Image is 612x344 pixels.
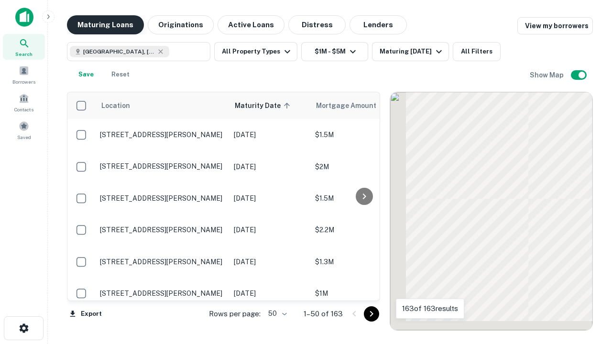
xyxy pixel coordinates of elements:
p: $1M [315,288,411,299]
span: Borrowers [12,78,35,86]
iframe: Chat Widget [564,268,612,313]
th: Location [95,92,229,119]
button: Maturing Loans [67,15,144,34]
th: Mortgage Amount [310,92,415,119]
p: [STREET_ADDRESS][PERSON_NAME] [100,289,224,298]
p: [STREET_ADDRESS][PERSON_NAME] [100,226,224,234]
button: Maturing [DATE] [372,42,449,61]
p: $2M [315,161,411,172]
button: Save your search to get updates of matches that match your search criteria. [71,65,101,84]
span: Search [15,50,33,58]
h6: Show Map [530,70,565,80]
span: Maturity Date [235,100,293,111]
p: [STREET_ADDRESS][PERSON_NAME] [100,130,224,139]
button: Reset [105,65,136,84]
p: [DATE] [234,257,306,267]
div: 50 [264,307,288,321]
button: Go to next page [364,306,379,322]
button: Export [67,307,104,321]
a: Saved [3,117,45,143]
span: Contacts [14,106,33,113]
a: Contacts [3,89,45,115]
p: [DATE] [234,193,306,204]
span: Location [101,100,130,111]
a: Borrowers [3,62,45,87]
span: [GEOGRAPHIC_DATA], [GEOGRAPHIC_DATA], [GEOGRAPHIC_DATA] [83,47,155,56]
img: capitalize-icon.png [15,8,33,27]
button: Active Loans [218,15,284,34]
button: All Filters [453,42,501,61]
button: All Property Types [214,42,297,61]
p: [STREET_ADDRESS][PERSON_NAME] [100,162,224,171]
a: Search [3,34,45,60]
div: 0 0 [390,92,592,330]
p: [DATE] [234,225,306,235]
p: [DATE] [234,161,306,172]
p: [STREET_ADDRESS][PERSON_NAME] [100,194,224,203]
button: $1M - $5M [301,42,368,61]
button: Lenders [350,15,407,34]
button: Originations [148,15,214,34]
p: $1.5M [315,193,411,204]
p: $2.2M [315,225,411,235]
p: [DATE] [234,129,306,140]
p: 163 of 163 results [402,303,458,314]
p: $1.5M [315,129,411,140]
p: Rows per page: [209,308,261,320]
p: 1–50 of 163 [304,308,343,320]
th: Maturity Date [229,92,310,119]
p: $1.3M [315,257,411,267]
div: Maturing [DATE] [380,46,445,57]
span: Saved [17,133,31,141]
a: View my borrowers [517,17,593,34]
span: Mortgage Amount [316,100,389,111]
button: Distress [288,15,346,34]
p: [STREET_ADDRESS][PERSON_NAME] [100,258,224,266]
p: [DATE] [234,288,306,299]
